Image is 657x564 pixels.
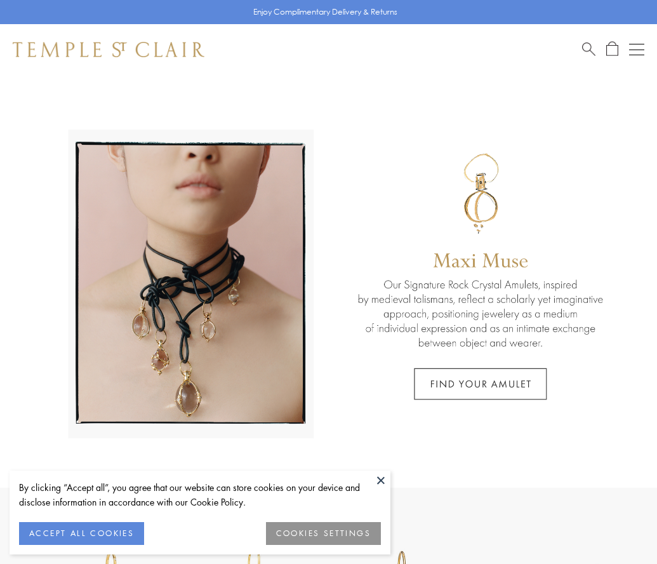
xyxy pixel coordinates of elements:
div: By clicking “Accept all”, you agree that our website can store cookies on your device and disclos... [19,480,381,509]
p: Enjoy Complimentary Delivery & Returns [253,6,397,18]
button: ACCEPT ALL COOKIES [19,522,144,545]
img: Temple St. Clair [13,42,204,57]
a: Search [582,41,595,57]
a: Open Shopping Bag [606,41,618,57]
button: COOKIES SETTINGS [266,522,381,545]
button: Open navigation [629,42,644,57]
